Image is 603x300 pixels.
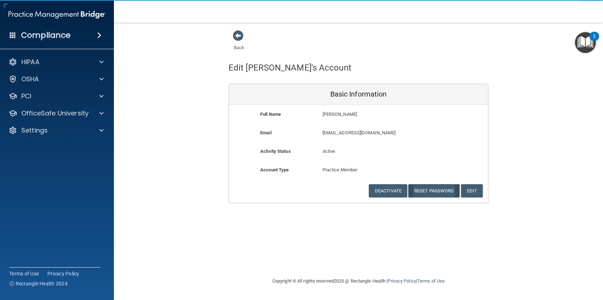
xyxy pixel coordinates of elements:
img: PMB logo [9,7,105,22]
a: HIPAA [9,58,104,66]
a: Privacy Policy [47,270,79,277]
a: Back [234,36,244,50]
p: HIPAA [21,58,40,66]
button: Open Resource Center, 2 new notifications [575,32,596,53]
a: Privacy Policy [388,278,416,284]
p: [EMAIL_ADDRESS][DOMAIN_NAME] [323,129,436,137]
p: OSHA [21,75,39,83]
h4: Edit [PERSON_NAME]'s Account [229,63,351,72]
a: Terms of Use [9,270,39,277]
span: Ⓒ Rectangle Health 2024 [9,280,68,287]
p: Active [323,147,395,156]
p: PCI [21,92,31,100]
b: Activity Status [260,149,291,154]
div: 2 [593,36,596,46]
p: Practice Member [323,166,395,174]
a: Settings [9,126,104,135]
a: Terms of Use [417,278,445,284]
p: Settings [21,126,48,135]
div: Basic Information [229,84,488,105]
h4: Compliance [21,30,70,40]
button: Deactivate [369,184,407,197]
b: Email [260,130,272,135]
a: OfficeSafe University [9,109,104,118]
b: Account Type [260,167,289,172]
button: Edit [461,184,483,197]
button: Reset Password [408,184,460,197]
a: OSHA [9,75,104,83]
a: PCI [9,92,104,100]
iframe: Drift Widget Chat Controller [480,249,594,278]
p: OfficeSafe University [21,109,89,118]
b: Full Name [260,112,281,117]
p: [PERSON_NAME] [323,110,436,119]
div: Copyright © All rights reserved 2025 @ Rectangle Health | | [229,270,488,293]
